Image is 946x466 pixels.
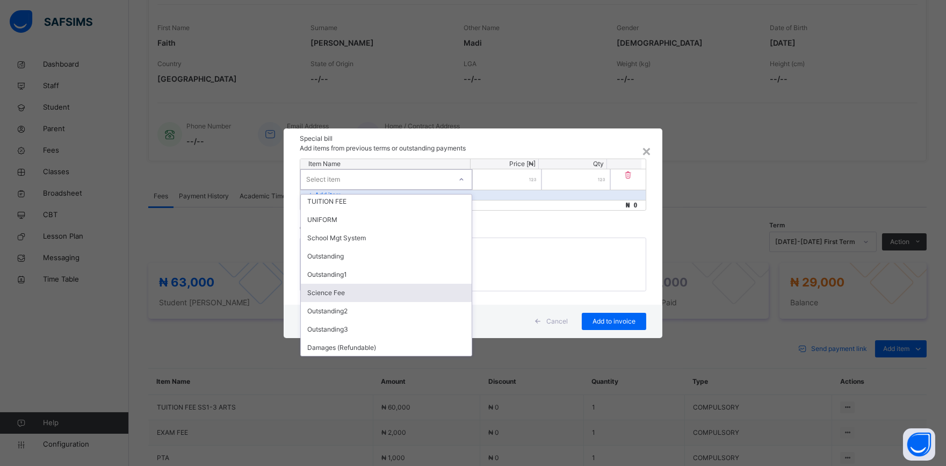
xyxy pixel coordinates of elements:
[301,320,472,339] div: Outstanding3
[306,169,340,190] div: Select item
[300,144,646,153] p: Add items from previous terms or outstanding payments
[300,134,646,144] h3: Special bill
[301,192,472,211] div: TUITION FEE
[301,229,472,247] div: School Mgt System
[301,302,472,320] div: Outstanding2
[300,224,335,233] label: Comments
[301,211,472,229] div: UNIFORM
[301,266,472,284] div: Outstanding1
[546,317,568,326] span: Cancel
[308,159,462,169] p: Item Name
[473,159,536,169] p: Price [₦]
[301,284,472,302] div: Science Fee
[626,202,638,209] span: ₦ 0
[315,190,341,200] p: Add item
[641,139,652,162] div: ×
[301,247,472,266] div: Outstanding
[301,339,472,357] div: Damages (Refundable)
[590,317,638,326] span: Add to invoice
[541,159,604,169] p: Qty
[903,428,935,461] button: Open asap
